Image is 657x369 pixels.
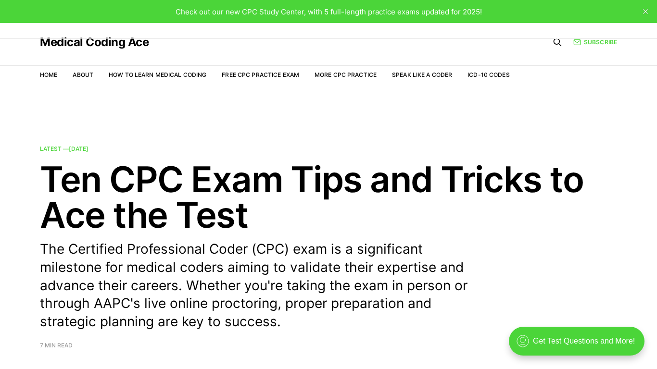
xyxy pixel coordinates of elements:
span: Latest — [40,145,88,152]
p: The Certified Professional Coder (CPC) exam is a significant milestone for medical coders aiming ... [40,240,482,331]
a: ICD-10 Codes [467,71,509,78]
a: About [73,71,93,78]
span: 7 min read [40,343,73,348]
a: Free CPC Practice Exam [222,71,299,78]
button: close [638,4,653,19]
a: How to Learn Medical Coding [109,71,206,78]
a: Latest —[DATE] Ten CPC Exam Tips and Tricks to Ace the Test The Certified Professional Coder (CPC... [40,146,617,348]
span: Check out our new CPC Study Center, with 5 full-length practice exams updated for 2025! [176,7,482,16]
a: Home [40,71,57,78]
iframe: portal-trigger [501,322,657,369]
a: Subscribe [573,37,617,47]
time: [DATE] [69,145,88,152]
a: More CPC Practice [315,71,377,78]
h2: Ten CPC Exam Tips and Tricks to Ace the Test [40,161,617,233]
a: Medical Coding Ace [40,37,149,48]
a: Speak Like a Coder [392,71,452,78]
